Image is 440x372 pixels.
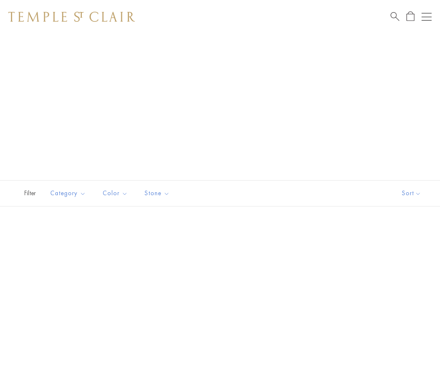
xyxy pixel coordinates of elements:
[406,11,414,22] a: Open Shopping Bag
[383,181,440,206] button: Show sort by
[422,12,432,22] button: Open navigation
[98,188,134,199] span: Color
[46,188,92,199] span: Category
[391,11,399,22] a: Search
[140,188,176,199] span: Stone
[8,12,135,22] img: Temple St. Clair
[96,184,134,203] button: Color
[44,184,92,203] button: Category
[138,184,176,203] button: Stone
